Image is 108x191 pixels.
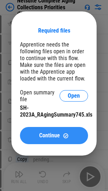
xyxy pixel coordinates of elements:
button: Open [60,90,88,102]
span: Continue [39,133,60,138]
button: ContinueContinue [20,127,88,144]
div: Required files [38,27,70,34]
span: Open [68,93,80,99]
img: Continue [63,133,69,139]
div: SH-2023A_RAgingSummary745.xls [20,104,88,118]
div: Open summary file [20,89,60,103]
div: Apprentice needs the following files open in order to continue with this flow. Make sure the file... [20,41,88,82]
